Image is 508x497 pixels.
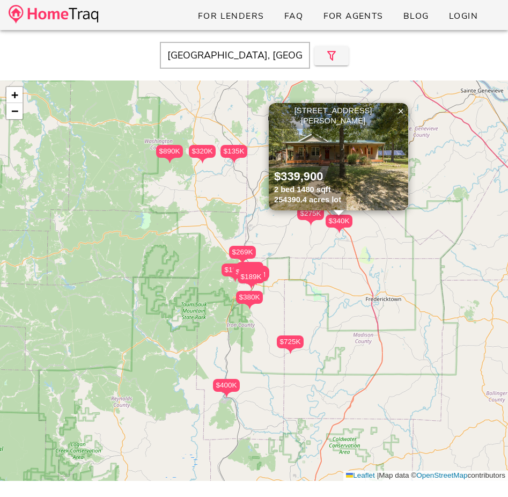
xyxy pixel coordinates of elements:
img: 1.jpg [269,103,408,210]
div: $250K [233,266,260,284]
div: $209K [237,262,263,275]
img: desktop-logo.34a1112.png [9,5,98,24]
a: Login [440,6,487,26]
a: Close popup [393,103,409,119]
div: $270K [242,267,269,286]
div: $890K [156,145,183,158]
div: $189K [238,271,264,283]
div: 254390.4 acres lot [274,195,341,205]
img: triPin.png [229,158,240,164]
div: $380K [236,291,263,304]
a: OpenStreetMap [416,471,467,479]
div: $135K [220,145,247,158]
div: $339,900 [274,169,341,185]
img: triPin.png [285,348,296,354]
div: 2 bed 1480 sqft [274,185,341,195]
div: $190K [222,264,248,276]
div: Map data © contributors [343,471,508,481]
span: For Lenders [197,10,264,22]
a: Blog [394,6,438,26]
div: $269K [229,246,256,265]
div: $890K [156,145,183,164]
div: $1.80M [239,268,268,287]
div: $209K [237,262,263,281]
div: $140K [240,266,267,285]
div: $725K [277,335,304,354]
span: × [397,105,404,117]
div: $400K [213,379,240,398]
div: $135K [220,145,247,164]
div: $1.80M [239,268,268,281]
img: triPin.png [230,276,241,282]
div: $270K [242,267,269,280]
input: Enter Your Address, Zipcode or City & State [160,42,310,69]
div: $190K [222,264,248,282]
div: $275K [297,207,324,220]
span: Login [448,10,478,22]
img: triPin.png [197,158,208,164]
div: $140K [240,266,267,279]
div: $618K [241,266,268,284]
img: triPin.png [305,220,316,226]
span: FAQ [284,10,304,22]
span: − [11,104,18,118]
div: $250K [233,266,260,279]
div: $189K [238,271,264,289]
div: $380K [236,291,263,310]
div: $275K [297,207,324,226]
a: Zoom in [6,87,23,103]
span: For Agents [322,10,383,22]
img: triPin.png [246,283,257,289]
div: $400K [213,379,240,392]
div: [STREET_ADDRESS][PERSON_NAME] [271,106,406,126]
img: triPin.png [164,158,175,164]
div: $725K [277,335,304,348]
img: triPin.png [334,228,345,233]
a: FAQ [275,6,312,26]
div: $340K [326,215,352,233]
iframe: Chat Widget [454,445,508,497]
img: triPin.png [221,392,232,398]
div: $340K [326,215,352,228]
div: $320K [189,145,216,164]
span: + [11,88,18,101]
a: Zoom out [6,103,23,119]
div: $263K [286,194,313,213]
a: For Agents [314,6,392,26]
span: Blog [403,10,429,22]
a: Leaflet [346,471,375,479]
div: $618K [241,266,268,279]
img: triPin.png [244,304,255,310]
div: $320K [189,145,216,158]
a: [STREET_ADDRESS][PERSON_NAME] $339,900 2 bed 1480 sqft 254390.4 acres lot [269,103,409,210]
span: | [377,471,379,479]
a: For Lenders [189,6,273,26]
div: $269K [229,246,256,259]
img: triPin.png [237,259,248,265]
